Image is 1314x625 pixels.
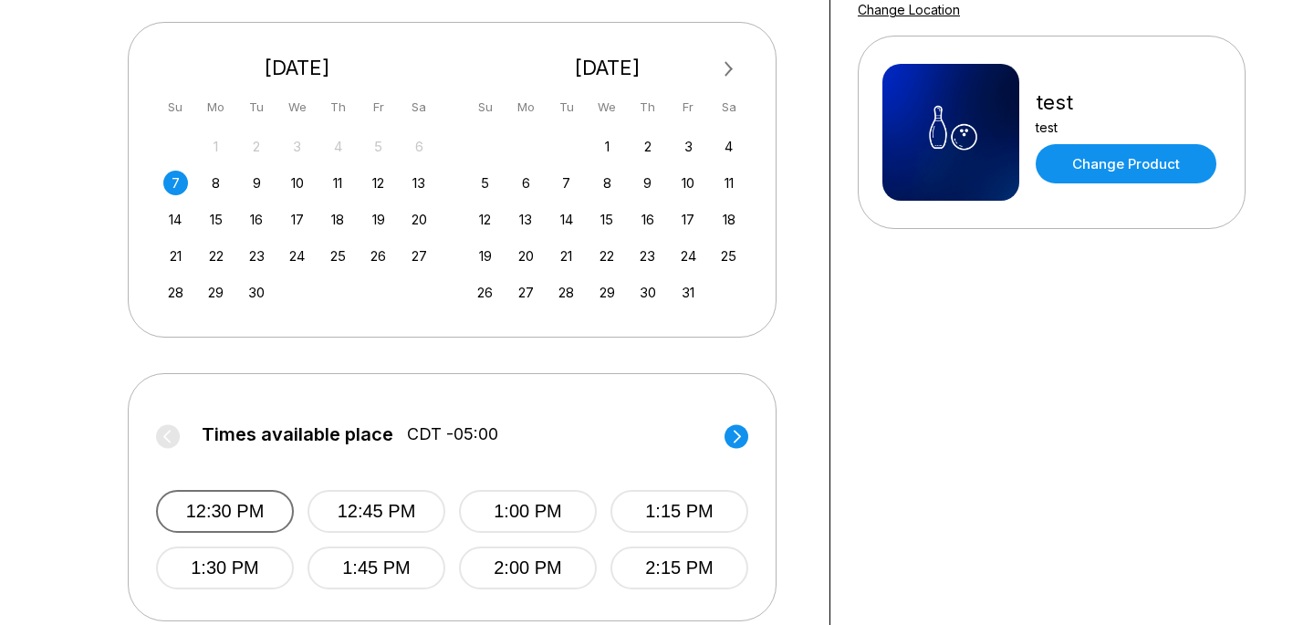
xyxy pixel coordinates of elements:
div: month 2025-09 [161,132,434,305]
div: Not available Thursday, September 4th, 2025 [326,134,350,159]
div: test [1036,90,1216,115]
div: Choose Friday, September 19th, 2025 [366,207,391,232]
div: Choose Wednesday, October 29th, 2025 [595,280,620,305]
div: Sa [716,95,741,120]
div: Choose Thursday, October 9th, 2025 [635,171,660,195]
div: Choose Saturday, October 11th, 2025 [716,171,741,195]
div: Not available Saturday, September 6th, 2025 [407,134,432,159]
div: [DATE] [466,56,749,80]
div: Choose Saturday, October 4th, 2025 [716,134,741,159]
button: 12:30 PM [156,490,294,533]
div: Th [635,95,660,120]
div: Not available Tuesday, September 2nd, 2025 [245,134,269,159]
img: test [882,64,1019,201]
button: Next Month [714,55,744,84]
div: month 2025-10 [471,132,745,305]
div: Choose Saturday, September 13th, 2025 [407,171,432,195]
div: Choose Friday, October 10th, 2025 [676,171,701,195]
div: Su [163,95,188,120]
a: Change Location [858,2,960,17]
div: Choose Saturday, October 18th, 2025 [716,207,741,232]
div: Choose Wednesday, October 8th, 2025 [595,171,620,195]
div: Choose Thursday, September 18th, 2025 [326,207,350,232]
div: Choose Sunday, October 19th, 2025 [473,244,497,268]
div: Choose Thursday, October 2nd, 2025 [635,134,660,159]
div: [DATE] [156,56,439,80]
div: Choose Saturday, September 27th, 2025 [407,244,432,268]
div: Choose Wednesday, October 1st, 2025 [595,134,620,159]
div: Choose Tuesday, September 9th, 2025 [245,171,269,195]
div: Choose Wednesday, September 10th, 2025 [285,171,309,195]
div: Choose Friday, October 31st, 2025 [676,280,701,305]
div: Choose Sunday, September 21st, 2025 [163,244,188,268]
button: 1:15 PM [610,490,748,533]
div: Tu [554,95,579,120]
div: Choose Sunday, October 5th, 2025 [473,171,497,195]
button: 12:45 PM [308,490,445,533]
div: test [1036,120,1216,135]
div: Choose Wednesday, September 24th, 2025 [285,244,309,268]
div: Tu [245,95,269,120]
div: Choose Sunday, September 28th, 2025 [163,280,188,305]
div: Choose Monday, October 6th, 2025 [514,171,538,195]
div: Not available Friday, September 5th, 2025 [366,134,391,159]
div: Choose Thursday, October 16th, 2025 [635,207,660,232]
a: Change Product [1036,144,1216,183]
div: Su [473,95,497,120]
button: 1:45 PM [308,547,445,589]
div: Choose Thursday, October 30th, 2025 [635,280,660,305]
div: Choose Wednesday, September 17th, 2025 [285,207,309,232]
div: Choose Sunday, October 12th, 2025 [473,207,497,232]
div: Choose Saturday, September 20th, 2025 [407,207,432,232]
div: Choose Saturday, October 25th, 2025 [716,244,741,268]
button: 1:30 PM [156,547,294,589]
div: Choose Wednesday, October 15th, 2025 [595,207,620,232]
div: Fr [366,95,391,120]
div: Choose Monday, October 20th, 2025 [514,244,538,268]
div: Choose Friday, September 12th, 2025 [366,171,391,195]
div: Fr [676,95,701,120]
div: We [595,95,620,120]
div: Choose Monday, September 22nd, 2025 [203,244,228,268]
span: Times available place [202,424,393,444]
div: Choose Tuesday, September 23rd, 2025 [245,244,269,268]
div: Choose Tuesday, October 28th, 2025 [554,280,579,305]
div: Choose Sunday, October 26th, 2025 [473,280,497,305]
div: Choose Wednesday, October 22nd, 2025 [595,244,620,268]
div: Choose Sunday, September 14th, 2025 [163,207,188,232]
div: Mo [203,95,228,120]
div: Choose Tuesday, September 16th, 2025 [245,207,269,232]
div: Choose Monday, October 27th, 2025 [514,280,538,305]
div: Th [326,95,350,120]
div: Choose Thursday, September 25th, 2025 [326,244,350,268]
div: Choose Tuesday, October 14th, 2025 [554,207,579,232]
div: Choose Friday, October 17th, 2025 [676,207,701,232]
div: Not available Wednesday, September 3rd, 2025 [285,134,309,159]
button: 2:00 PM [459,547,597,589]
span: CDT -05:00 [407,424,498,444]
button: 2:15 PM [610,547,748,589]
div: Choose Monday, September 8th, 2025 [203,171,228,195]
button: 1:00 PM [459,490,597,533]
div: Sa [407,95,432,120]
div: Choose Thursday, September 11th, 2025 [326,171,350,195]
div: Choose Friday, October 3rd, 2025 [676,134,701,159]
div: Choose Friday, September 26th, 2025 [366,244,391,268]
div: Choose Monday, September 29th, 2025 [203,280,228,305]
div: Choose Tuesday, October 7th, 2025 [554,171,579,195]
div: Choose Tuesday, October 21st, 2025 [554,244,579,268]
div: Choose Tuesday, September 30th, 2025 [245,280,269,305]
div: Choose Monday, September 15th, 2025 [203,207,228,232]
div: Not available Monday, September 1st, 2025 [203,134,228,159]
div: Choose Friday, October 24th, 2025 [676,244,701,268]
div: We [285,95,309,120]
div: Mo [514,95,538,120]
div: Choose Monday, October 13th, 2025 [514,207,538,232]
div: Choose Thursday, October 23rd, 2025 [635,244,660,268]
div: Choose Sunday, September 7th, 2025 [163,171,188,195]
